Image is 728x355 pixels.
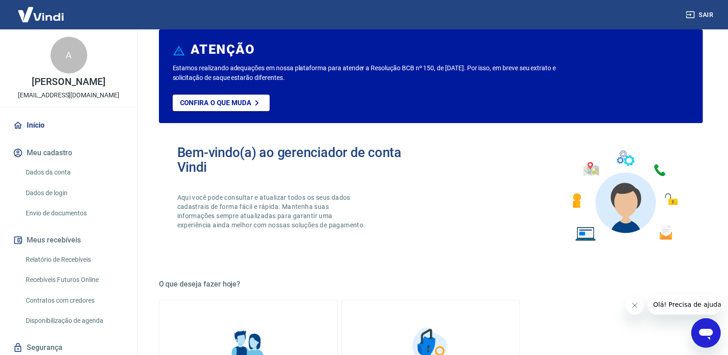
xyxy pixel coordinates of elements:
p: [EMAIL_ADDRESS][DOMAIN_NAME] [18,90,119,100]
h2: Bem-vindo(a) ao gerenciador de conta Vindi [177,145,431,175]
div: A [51,37,87,73]
a: Dados da conta [22,163,126,182]
a: Dados de login [22,184,126,203]
a: Relatório de Recebíveis [22,250,126,269]
h6: ATENÇÃO [191,45,254,54]
a: Confira o que muda [173,95,270,111]
h5: O que deseja fazer hoje? [159,280,703,289]
iframe: Mensagem da empresa [648,294,721,315]
img: Imagem de um avatar masculino com diversos icones exemplificando as funcionalidades do gerenciado... [564,145,684,247]
img: Vindi [11,0,71,28]
a: Recebíveis Futuros Online [22,270,126,289]
a: Início [11,115,126,135]
a: Disponibilização de agenda [22,311,126,330]
iframe: Botão para abrir a janela de mensagens [691,318,721,348]
a: Envio de documentos [22,204,126,223]
a: Contratos com credores [22,291,126,310]
button: Sair [684,6,717,23]
button: Meu cadastro [11,143,126,163]
p: Confira o que muda [180,99,251,107]
span: Olá! Precisa de ajuda? [6,6,77,14]
p: [PERSON_NAME] [32,77,105,87]
p: Aqui você pode consultar e atualizar todos os seus dados cadastrais de forma fácil e rápida. Mant... [177,193,367,230]
iframe: Fechar mensagem [626,296,644,315]
p: Estamos realizando adequações em nossa plataforma para atender a Resolução BCB nº 150, de [DATE].... [173,63,586,83]
button: Meus recebíveis [11,230,126,250]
